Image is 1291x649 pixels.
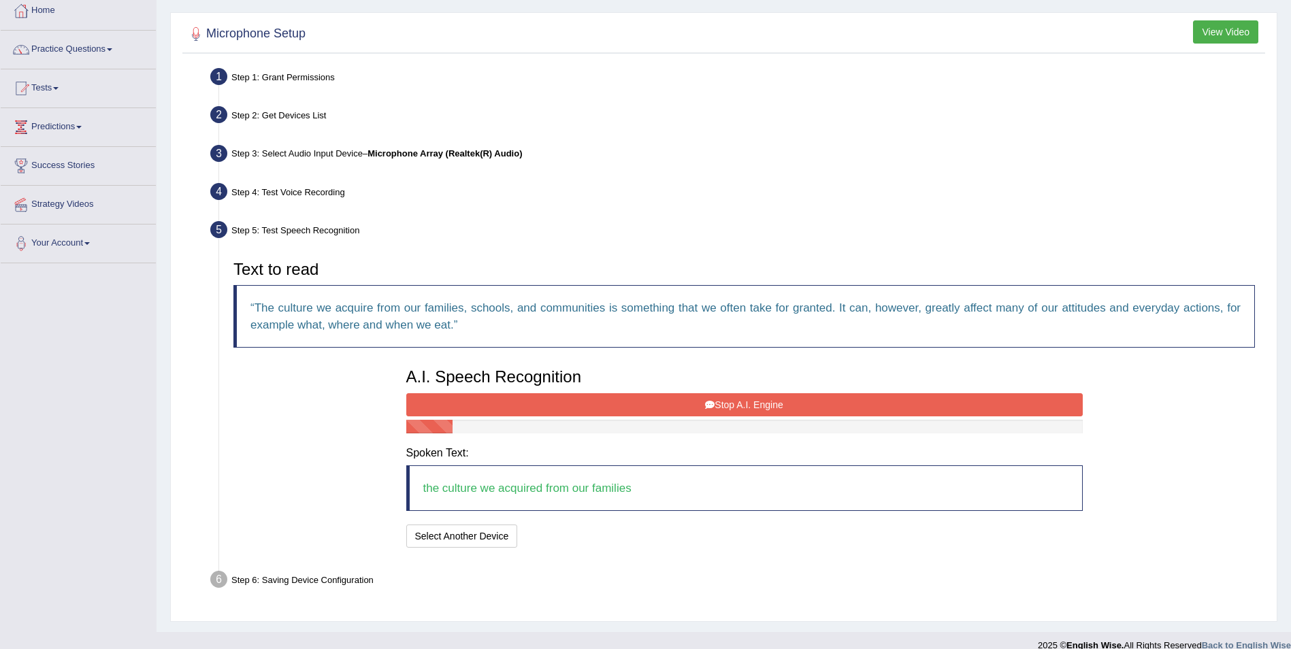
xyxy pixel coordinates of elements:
[406,525,518,548] button: Select Another Device
[406,447,1083,459] h4: Spoken Text:
[406,393,1083,416] button: Stop A.I. Engine
[204,141,1271,171] div: Step 3: Select Audio Input Device
[204,64,1271,94] div: Step 1: Grant Permissions
[250,301,1241,331] q: The culture we acquire from our families, schools, and communities is something that we often tak...
[204,179,1271,209] div: Step 4: Test Voice Recording
[367,148,522,159] b: Microphone Array (Realtek(R) Audio)
[186,24,306,44] h2: Microphone Setup
[1,69,156,103] a: Tests
[1,147,156,181] a: Success Stories
[1,108,156,142] a: Predictions
[204,567,1271,597] div: Step 6: Saving Device Configuration
[1,186,156,220] a: Strategy Videos
[1193,20,1258,44] button: View Video
[204,102,1271,132] div: Step 2: Get Devices List
[1,31,156,65] a: Practice Questions
[233,261,1255,278] h3: Text to read
[1,224,156,259] a: Your Account
[406,368,1083,386] h3: A.I. Speech Recognition
[204,217,1271,247] div: Step 5: Test Speech Recognition
[406,465,1083,511] blockquote: the culture we acquired from our families
[363,148,523,159] span: –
